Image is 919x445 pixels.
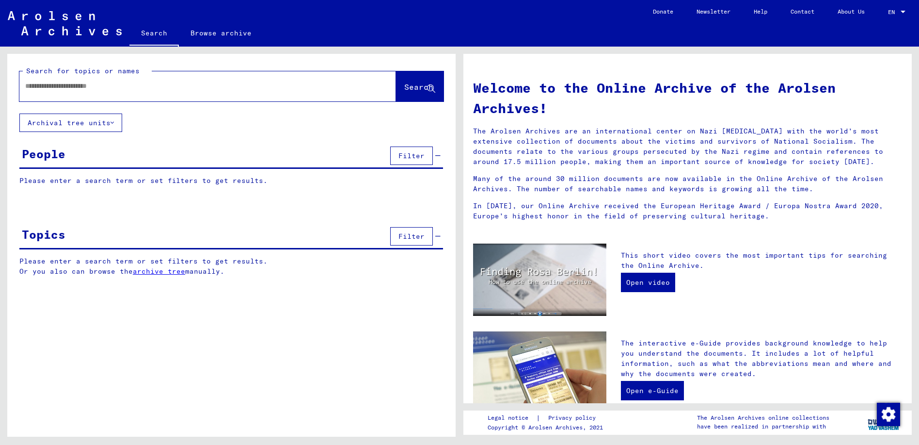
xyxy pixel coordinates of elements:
p: Many of the around 30 million documents are now available in the Online Archive of the Arolsen Ar... [473,174,902,194]
p: The interactive e-Guide provides background knowledge to help you understand the documents. It in... [621,338,902,379]
p: Please enter a search term or set filters to get results. Or you also can browse the manually. [19,256,444,277]
button: Filter [390,147,433,165]
p: Copyright © Arolsen Archives, 2021 [488,423,607,432]
p: This short video covers the most important tips for searching the Online Archive. [621,250,902,271]
a: Open e-Guide [621,381,684,400]
a: Legal notice [488,413,536,423]
img: yv_logo.png [866,410,902,434]
img: video.jpg [473,244,606,316]
div: | [488,413,607,423]
p: The Arolsen Archives are an international center on Nazi [MEDICAL_DATA] with the world’s most ext... [473,126,902,167]
button: Archival tree units [19,114,122,132]
div: People [22,145,65,163]
div: Topics [22,226,65,243]
a: Privacy policy [540,413,607,423]
button: Filter [390,227,433,246]
a: archive tree [133,267,185,276]
a: Search [129,21,179,47]
span: Search [404,82,433,92]
img: eguide.jpg [473,331,606,421]
p: have been realized in partnership with [697,422,829,431]
span: Filter [398,232,425,241]
p: Please enter a search term or set filters to get results. [19,176,443,186]
p: In [DATE], our Online Archive received the European Heritage Award / Europa Nostra Award 2020, Eu... [473,201,902,221]
img: Arolsen_neg.svg [8,11,122,35]
span: Filter [398,151,425,160]
h1: Welcome to the Online Archive of the Arolsen Archives! [473,78,902,118]
p: The Arolsen Archives online collections [697,413,829,422]
span: EN [888,9,899,16]
img: Change consent [877,403,900,426]
mat-label: Search for topics or names [26,66,140,75]
button: Search [396,71,444,101]
a: Browse archive [179,21,263,45]
a: Open video [621,273,675,292]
